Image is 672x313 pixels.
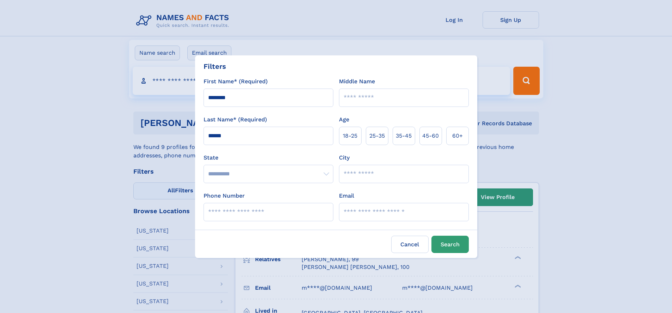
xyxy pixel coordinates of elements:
[343,132,357,140] span: 18‑25
[422,132,439,140] span: 45‑60
[339,154,350,162] label: City
[396,132,412,140] span: 35‑45
[391,236,429,253] label: Cancel
[339,115,349,124] label: Age
[204,115,267,124] label: Last Name* (Required)
[369,132,385,140] span: 25‑35
[431,236,469,253] button: Search
[204,77,268,86] label: First Name* (Required)
[339,192,354,200] label: Email
[204,192,245,200] label: Phone Number
[339,77,375,86] label: Middle Name
[452,132,463,140] span: 60+
[204,61,226,72] div: Filters
[204,154,333,162] label: State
